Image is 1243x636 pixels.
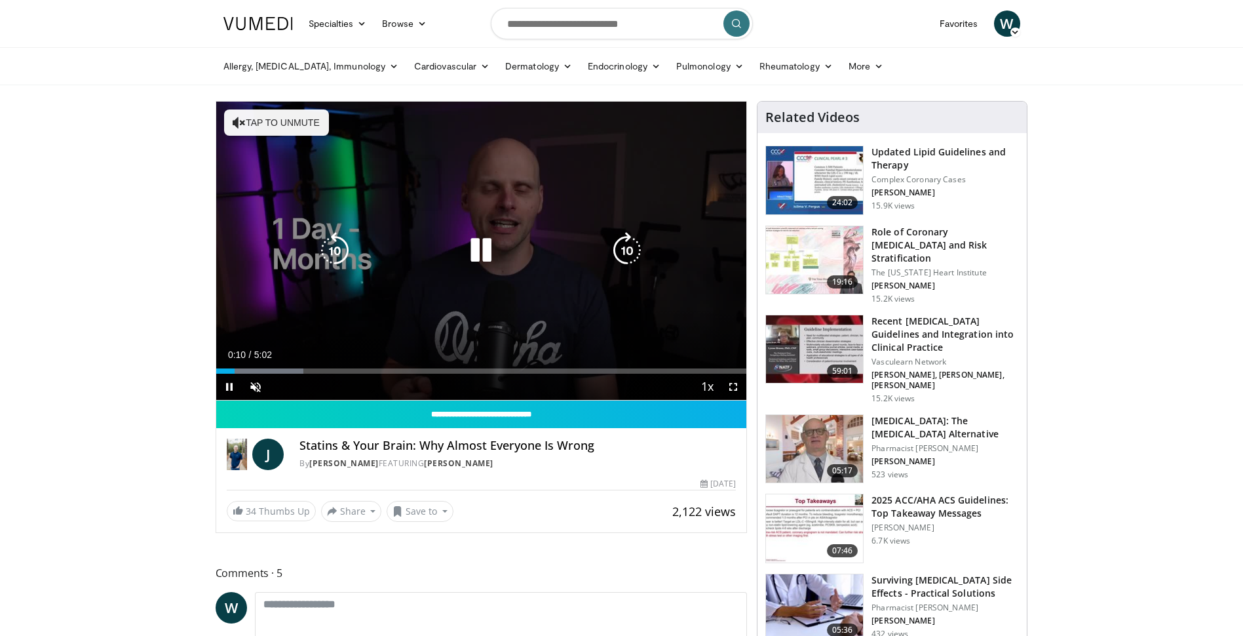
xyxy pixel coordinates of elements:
[871,523,1019,533] p: [PERSON_NAME]
[216,592,247,624] a: W
[827,365,858,378] span: 59:01
[765,226,1019,304] a: 19:16 Role of Coronary [MEDICAL_DATA] and Risk Stratification The [US_STATE] Heart Institute [PER...
[424,458,493,469] a: [PERSON_NAME]
[765,315,1019,404] a: 59:01 Recent [MEDICAL_DATA] Guidelines and Integration into Clinical Practice Vasculearn Network ...
[871,188,1019,198] p: [PERSON_NAME]
[227,439,248,470] img: Dr. Jordan Rennicke
[249,349,252,360] span: /
[309,458,379,469] a: [PERSON_NAME]
[871,494,1019,520] h3: 2025 ACC/AHA ACS Guidelines: Top Takeaway Messages
[765,494,1019,563] a: 07:46 2025 ACC/AHA ACS Guidelines: Top Takeaway Messages [PERSON_NAME] 6.7K views
[216,53,407,79] a: Allergy, [MEDICAL_DATA], Immunology
[242,374,269,400] button: Unmute
[387,501,453,522] button: Save to
[765,414,1019,484] a: 05:17 [MEDICAL_DATA]: The [MEDICAL_DATA] Alternative Pharmacist [PERSON_NAME] [PERSON_NAME] 523 v...
[841,53,891,79] a: More
[766,315,863,384] img: 87825f19-cf4c-4b91-bba1-ce218758c6bb.150x105_q85_crop-smart_upscale.jpg
[301,10,375,37] a: Specialties
[871,174,1019,185] p: Complex Coronary Cases
[299,458,736,469] div: By FEATURING
[216,374,242,400] button: Pause
[252,439,284,470] a: J
[216,565,748,582] span: Comments 5
[216,368,747,374] div: Progress Bar
[871,469,908,480] p: 523 views
[720,374,746,400] button: Fullscreen
[299,439,736,453] h4: Statins & Your Brain: Why Almost Everyone Is Wrong
[246,505,256,517] span: 34
[228,349,246,360] span: 0:10
[766,146,863,214] img: 77f671eb-9394-4acc-bc78-a9f077f94e00.150x105_q85_crop-smart_upscale.jpg
[827,275,858,288] span: 19:16
[871,456,1019,467] p: [PERSON_NAME]
[994,10,1020,37] a: W
[694,374,720,400] button: Playback Rate
[871,226,1019,265] h3: Role of Coronary [MEDICAL_DATA] and Risk Stratification
[223,17,293,30] img: VuMedi Logo
[827,196,858,209] span: 24:02
[871,393,915,404] p: 15.2K views
[827,544,858,557] span: 07:46
[766,415,863,483] img: ce9609b9-a9bf-4b08-84dd-8eeb8ab29fc6.150x105_q85_crop-smart_upscale.jpg
[752,53,841,79] a: Rheumatology
[406,53,497,79] a: Cardiovascular
[871,574,1019,600] h3: Surviving [MEDICAL_DATA] Side Effects - Practical Solutions
[321,501,382,522] button: Share
[766,226,863,294] img: 1efa8c99-7b8a-4ab5-a569-1c219ae7bd2c.150x105_q85_crop-smart_upscale.jpg
[871,370,1019,391] p: [PERSON_NAME], [PERSON_NAME], [PERSON_NAME]
[871,414,1019,441] h3: [MEDICAL_DATA]: The [MEDICAL_DATA] Alternative
[668,53,752,79] a: Pulmonology
[871,603,1019,613] p: Pharmacist [PERSON_NAME]
[224,109,329,136] button: Tap to unmute
[672,504,736,519] span: 2,122 views
[580,53,668,79] a: Endocrinology
[871,146,1019,172] h3: Updated Lipid Guidelines and Therapy
[871,357,1019,367] p: Vasculearn Network
[932,10,986,37] a: Favorites
[254,349,272,360] span: 5:02
[871,616,1019,626] p: [PERSON_NAME]
[871,281,1019,291] p: [PERSON_NAME]
[766,494,863,563] img: 369ac253-1227-4c00-b4e1-6e957fd240a8.150x105_q85_crop-smart_upscale.jpg
[216,102,747,401] video-js: Video Player
[871,294,915,304] p: 15.2K views
[827,464,858,477] span: 05:17
[374,10,434,37] a: Browse
[491,8,753,39] input: Search topics, interventions
[871,536,910,546] p: 6.7K views
[871,443,1019,454] p: Pharmacist [PERSON_NAME]
[765,146,1019,215] a: 24:02 Updated Lipid Guidelines and Therapy Complex Coronary Cases [PERSON_NAME] 15.9K views
[871,315,1019,354] h3: Recent [MEDICAL_DATA] Guidelines and Integration into Clinical Practice
[497,53,580,79] a: Dermatology
[227,501,316,521] a: 34 Thumbs Up
[871,201,915,211] p: 15.9K views
[700,478,736,490] div: [DATE]
[871,268,1019,278] p: The [US_STATE] Heart Institute
[765,109,860,125] h4: Related Videos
